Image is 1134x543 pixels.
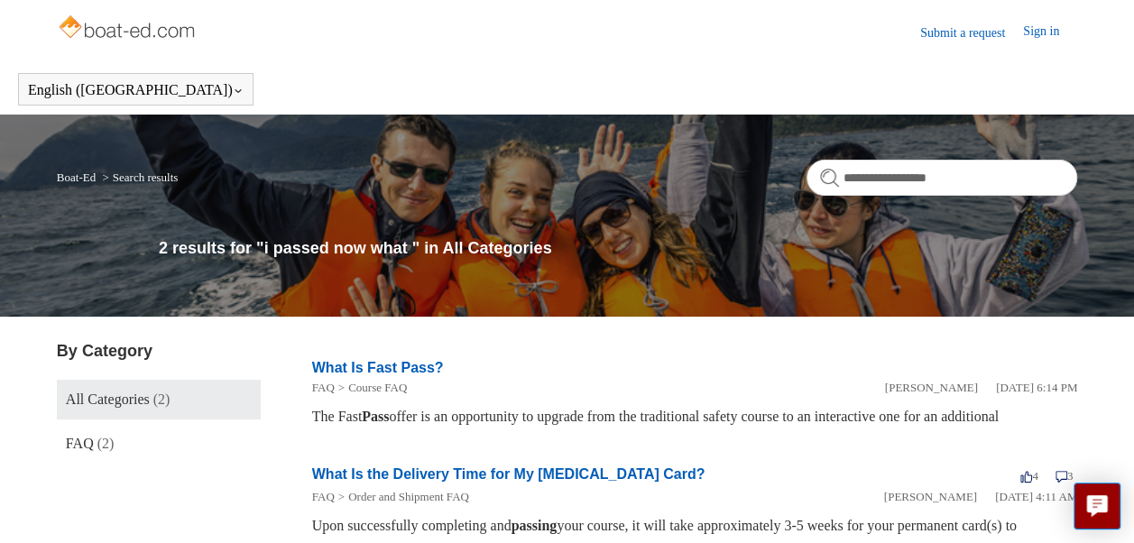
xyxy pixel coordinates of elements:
a: FAQ [312,381,335,394]
time: 01/05/2024, 18:14 [996,381,1077,394]
li: [PERSON_NAME] [885,379,978,397]
span: All Categories [66,391,150,407]
a: All Categories (2) [57,380,261,419]
a: Boat-Ed [57,170,96,184]
input: Search [807,160,1077,196]
span: FAQ [66,436,94,451]
a: Order and Shipment FAQ [348,490,469,503]
span: 3 [1056,469,1074,483]
span: (2) [97,436,115,451]
li: Boat-Ed [57,170,99,184]
em: Pass [362,409,389,424]
a: FAQ (2) [57,424,261,464]
li: FAQ [312,488,335,506]
div: Upon successfully completing and your course, it will take approximately 3-5 weeks for your perma... [312,515,1077,537]
a: Sign in [1023,22,1077,43]
a: Course FAQ [348,381,407,394]
time: 03/14/2022, 04:11 [995,490,1077,503]
li: Search results [98,170,178,184]
span: (2) [153,391,171,407]
span: 4 [1020,469,1038,483]
div: The Fast offer is an opportunity to upgrade from the traditional safety course to an interactive ... [312,406,1077,428]
button: English ([GEOGRAPHIC_DATA]) [28,82,244,98]
a: FAQ [312,490,335,503]
li: [PERSON_NAME] [884,488,977,506]
li: Order and Shipment FAQ [335,488,469,506]
h3: By Category [57,339,261,364]
img: Boat-Ed Help Center home page [57,11,200,47]
li: FAQ [312,379,335,397]
a: What Is the Delivery Time for My [MEDICAL_DATA] Card? [312,466,705,482]
li: Course FAQ [335,379,407,397]
button: Live chat [1074,483,1120,529]
em: passing [512,518,558,533]
h1: 2 results for "i passed now what " in All Categories [159,236,1077,261]
a: Submit a request [920,23,1023,42]
a: What Is Fast Pass? [312,360,444,375]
